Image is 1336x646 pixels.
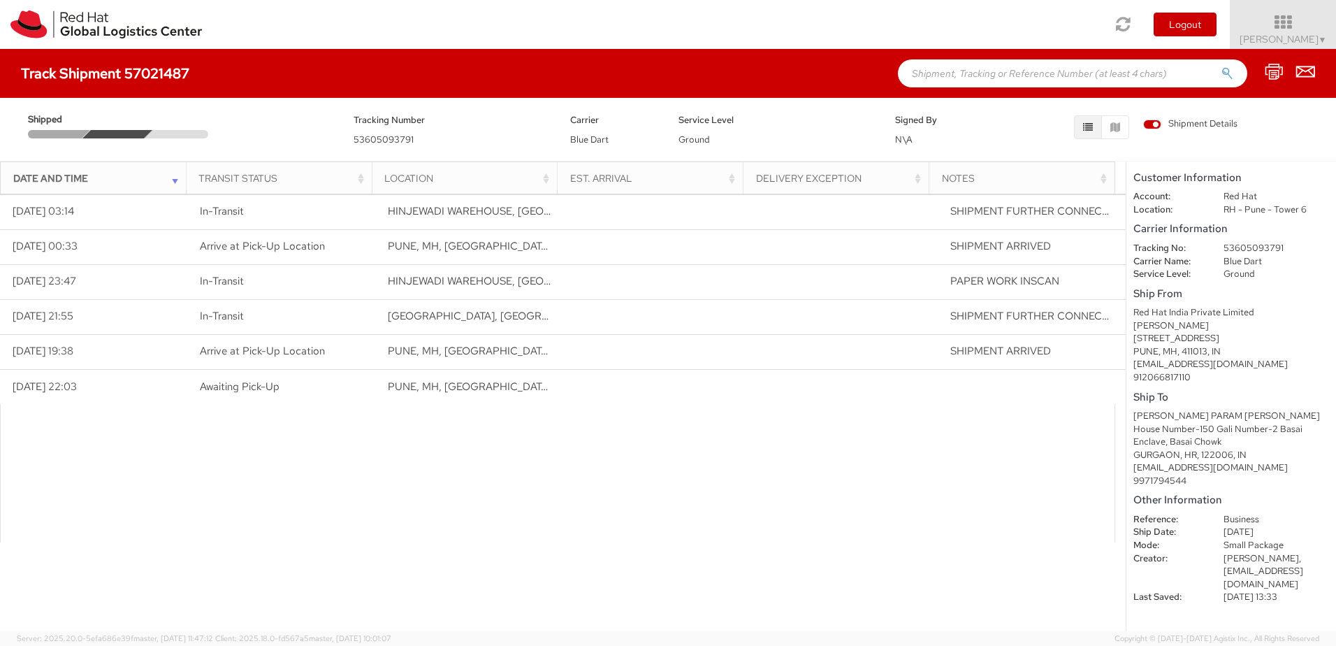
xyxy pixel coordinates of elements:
[200,204,244,218] span: In-Transit
[384,171,553,185] div: Location
[200,344,325,358] span: Arrive at Pick-Up Location
[388,274,737,288] span: HINJEWADI WAREHOUSE, KONDHWA, MAHARASHTRA
[13,171,182,185] div: Date and Time
[200,239,325,253] span: Arrive at Pick-Up Location
[1133,288,1329,300] h5: Ship From
[1123,591,1213,604] dt: Last Saved:
[1240,33,1327,45] span: [PERSON_NAME]
[198,171,367,185] div: Transit Status
[388,344,551,358] span: PUNE, MH, IN
[1123,203,1213,217] dt: Location:
[28,113,88,127] span: Shipped
[388,309,720,323] span: MAGARPATTA CITY PUD, PUNE, MAHARASHTRA
[570,171,739,185] div: Est. Arrival
[1123,190,1213,203] dt: Account:
[388,380,551,394] span: PUNE, MH, IN
[1123,242,1213,255] dt: Tracking No:
[354,134,414,145] span: 53605093791
[1133,358,1329,371] div: [EMAIL_ADDRESS][DOMAIN_NAME]
[21,66,189,81] h4: Track Shipment 57021487
[1133,223,1329,235] h5: Carrier Information
[950,344,1051,358] span: SHIPMENT ARRIVED
[200,309,244,323] span: In-Transit
[309,633,391,643] span: master, [DATE] 10:01:07
[133,633,213,643] span: master, [DATE] 11:47:12
[1133,475,1329,488] div: 9971794544
[756,171,924,185] div: Delivery Exception
[1319,34,1327,45] span: ▼
[200,380,279,394] span: Awaiting Pick-Up
[200,274,244,288] span: In-Transit
[1123,513,1213,526] dt: Reference:
[942,171,1110,185] div: Notes
[1224,552,1301,564] span: [PERSON_NAME],
[1143,117,1237,131] span: Shipment Details
[895,134,913,145] span: N\A
[898,59,1247,87] input: Shipment, Tracking or Reference Number (at least 4 chars)
[1133,345,1329,359] div: PUNE, MH, 411013, IN
[950,204,1122,218] span: SHIPMENT FURTHER CONNECTED
[1114,633,1319,645] span: Copyright © [DATE]-[DATE] Agistix Inc., All Rights Reserved
[1133,410,1329,423] div: [PERSON_NAME] PARAM [PERSON_NAME]
[1123,539,1213,552] dt: Mode:
[1154,13,1217,36] button: Logout
[354,115,549,125] h5: Tracking Number
[678,134,710,145] span: Ground
[1133,371,1329,385] div: 912066817110
[1133,392,1329,403] h5: Ship To
[388,204,737,218] span: HINJEWADI WAREHOUSE, KONDHWA, MAHARASHTRA
[1133,449,1329,462] div: GURGAON, HR, 122006, IN
[570,115,658,125] h5: Carrier
[1123,526,1213,539] dt: Ship Date:
[1123,255,1213,268] dt: Carrier Name:
[678,115,874,125] h5: Service Level
[10,10,202,38] img: rh-logistics-00dfa346123c4ec078e1.svg
[950,239,1051,253] span: SHIPMENT ARRIVED
[1123,552,1213,566] dt: Creator:
[1133,461,1329,475] div: [EMAIL_ADDRESS][DOMAIN_NAME]
[1133,332,1329,345] div: [STREET_ADDRESS]
[388,239,551,253] span: PUNE, MH, IN
[570,134,609,145] span: Blue Dart
[1143,117,1237,133] label: Shipment Details
[950,274,1059,288] span: PAPER WORK INSCAN
[895,115,982,125] h5: Signed By
[1123,268,1213,281] dt: Service Level:
[950,309,1122,323] span: SHIPMENT FURTHER CONNECTED
[17,633,213,643] span: Server: 2025.20.0-5efa686e39f
[1133,494,1329,506] h5: Other Information
[215,633,391,643] span: Client: 2025.18.0-fd567a5
[1133,306,1329,332] div: Red Hat India Private Limited [PERSON_NAME]
[1133,172,1329,184] h5: Customer Information
[1133,423,1329,449] div: House Number-150 Gali Number-2 Basai Enclave, Basai Chowk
